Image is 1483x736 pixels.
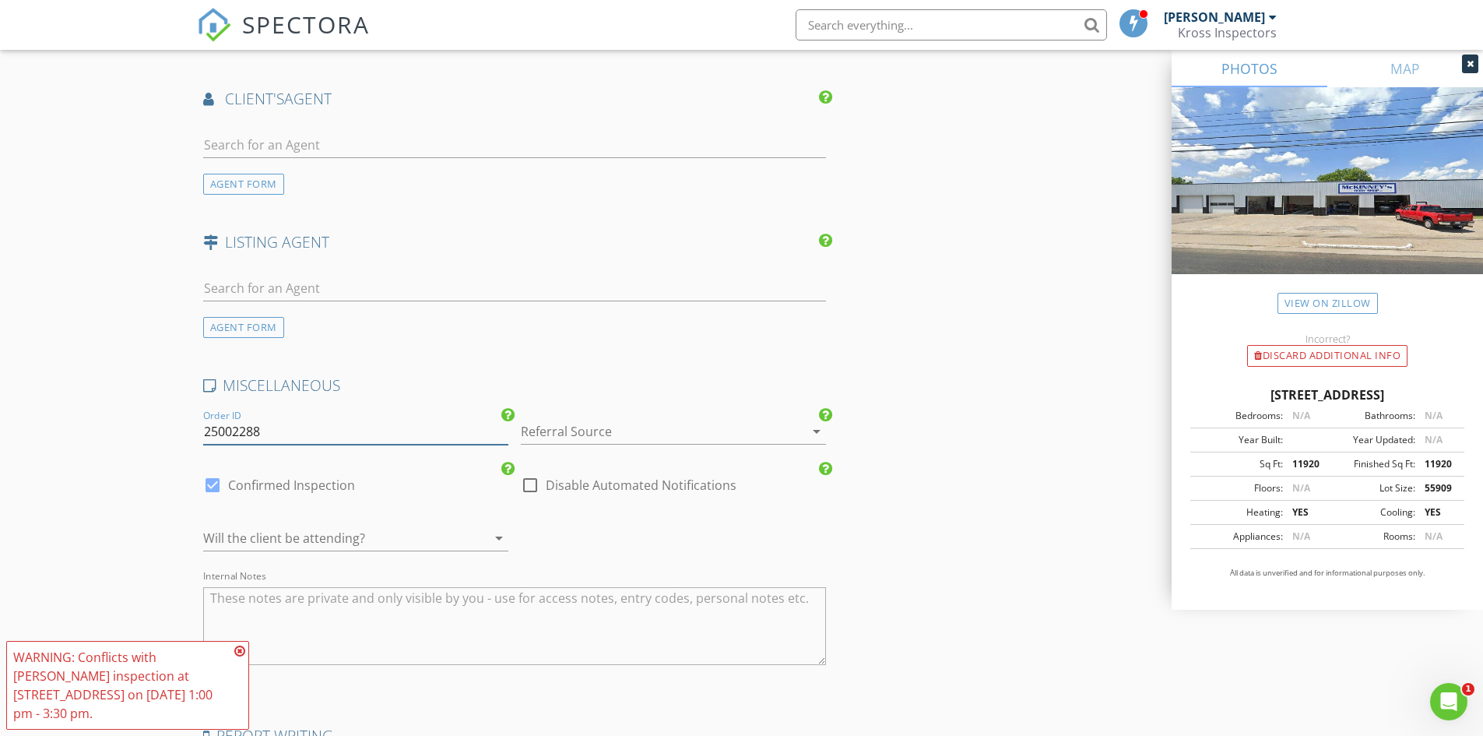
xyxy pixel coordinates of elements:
a: SPECTORA [197,21,370,54]
div: YES [1415,505,1460,519]
div: Appliances: [1195,530,1283,544]
label: Disable Automated Notifications [546,477,736,493]
span: N/A [1425,530,1443,543]
h4: LISTING AGENT [203,232,827,252]
div: Discard Additional info [1247,345,1407,367]
div: Cooling: [1327,505,1415,519]
i: arrow_drop_down [807,422,826,441]
div: Lot Size: [1327,481,1415,495]
div: YES [1283,505,1327,519]
input: Search for an Agent [203,276,827,301]
span: N/A [1292,409,1310,422]
iframe: Intercom live chat [1430,683,1467,720]
h4: AGENT [203,89,827,109]
i: arrow_drop_down [490,529,508,548]
img: The Best Home Inspection Software - Spectora [197,8,231,42]
span: SPECTORA [242,8,370,40]
div: 11920 [1283,457,1327,471]
div: [STREET_ADDRESS] [1190,386,1464,404]
div: Kross Inspectors [1178,25,1277,40]
div: 11920 [1415,457,1460,471]
input: Search for an Agent [203,132,827,158]
div: 55909 [1415,481,1460,495]
h4: MISCELLANEOUS [203,375,827,396]
div: Bedrooms: [1195,409,1283,423]
span: N/A [1425,433,1443,446]
div: WARNING: Conflicts with [PERSON_NAME] inspection at [STREET_ADDRESS] on [DATE] 1:00 pm - 3:30 pm. [13,648,230,723]
div: Year Built: [1195,433,1283,447]
div: Heating: [1195,505,1283,519]
div: Bathrooms: [1327,409,1415,423]
p: All data is unverified and for informational purposes only. [1190,568,1464,579]
input: Search everything... [796,9,1107,40]
div: Floors: [1195,481,1283,495]
label: Confirmed Inspection [228,477,355,493]
span: N/A [1292,530,1310,543]
span: client's [225,88,284,109]
div: Rooms: [1327,530,1415,544]
a: MAP [1327,50,1483,87]
span: 1 [1462,683,1474,696]
div: AGENT FORM [203,317,284,338]
span: N/A [1425,409,1443,422]
textarea: Internal Notes [203,587,827,665]
div: [PERSON_NAME] [1164,9,1265,25]
div: AGENT FORM [203,174,284,195]
img: streetview [1172,87,1483,312]
div: Year Updated: [1327,433,1415,447]
div: Sq Ft: [1195,457,1283,471]
span: N/A [1292,481,1310,495]
div: Incorrect? [1172,333,1483,345]
a: PHOTOS [1172,50,1327,87]
a: View on Zillow [1277,293,1378,314]
div: Finished Sq Ft: [1327,457,1415,471]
